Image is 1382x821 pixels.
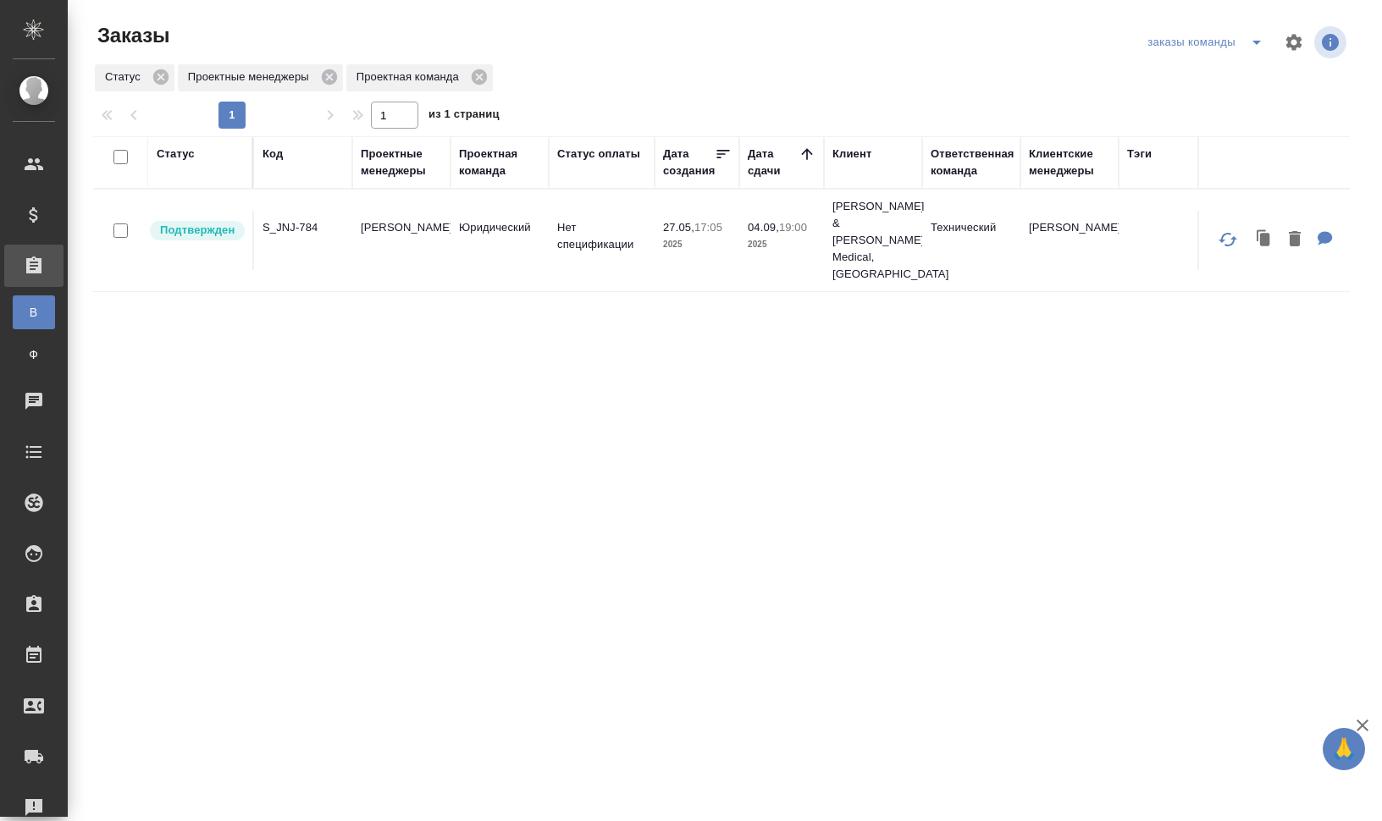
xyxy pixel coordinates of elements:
[1020,211,1119,270] td: [PERSON_NAME]
[263,146,283,163] div: Код
[779,221,807,234] p: 19:00
[832,198,914,283] p: [PERSON_NAME] & [PERSON_NAME] Medical, [GEOGRAPHIC_DATA]
[1274,22,1314,63] span: Настроить таблицу
[748,236,815,253] p: 2025
[663,236,731,253] p: 2025
[93,22,169,49] span: Заказы
[663,146,715,179] div: Дата создания
[428,104,500,129] span: из 1 страниц
[694,221,722,234] p: 17:05
[931,146,1014,179] div: Ответственная команда
[13,295,55,329] a: В
[1127,146,1152,163] div: Тэги
[361,146,442,179] div: Проектные менеджеры
[148,219,244,242] div: Выставляет КМ после уточнения всех необходимых деталей и получения согласия клиента на запуск. С ...
[1248,223,1280,257] button: Клонировать
[95,64,174,91] div: Статус
[160,222,235,239] p: Подтвержден
[357,69,465,85] p: Проектная команда
[459,146,540,179] div: Проектная команда
[549,211,655,270] td: Нет спецификации
[1323,728,1365,770] button: 🙏
[105,69,146,85] p: Статус
[1280,223,1309,257] button: Удалить
[263,219,344,236] p: S_JNJ-784
[1029,146,1110,179] div: Клиентские менеджеры
[178,64,343,91] div: Проектные менеджеры
[557,146,640,163] div: Статус оплаты
[832,146,871,163] div: Клиент
[748,146,799,179] div: Дата сдачи
[748,221,779,234] p: 04.09,
[21,304,47,321] span: В
[1143,29,1274,56] div: split button
[13,338,55,372] a: Ф
[21,346,47,363] span: Ф
[1208,219,1248,260] button: Обновить
[1314,26,1350,58] span: Посмотреть информацию
[352,211,451,270] td: [PERSON_NAME]
[188,69,315,85] p: Проектные менеджеры
[451,211,549,270] td: Юридический
[1329,731,1358,767] span: 🙏
[346,64,493,91] div: Проектная команда
[157,146,195,163] div: Статус
[663,221,694,234] p: 27.05,
[922,211,1020,270] td: Технический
